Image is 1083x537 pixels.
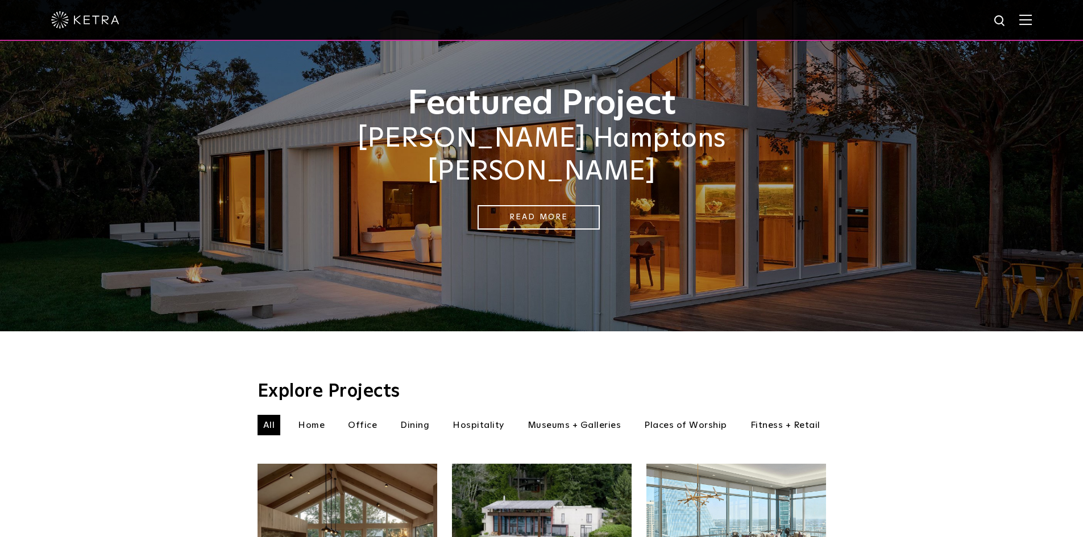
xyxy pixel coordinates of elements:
li: Hospitality [447,415,510,435]
li: Dining [395,415,435,435]
h1: Featured Project [258,85,826,123]
h3: Explore Projects [258,382,826,401]
img: search icon [993,14,1007,28]
li: All [258,415,281,435]
li: Home [292,415,330,435]
a: Read More [478,205,600,230]
li: Fitness + Retail [745,415,826,435]
li: Places of Worship [638,415,733,435]
h2: [PERSON_NAME] Hamptons [PERSON_NAME] [258,123,826,188]
img: Hamburger%20Nav.svg [1019,14,1032,25]
li: Museums + Galleries [522,415,627,435]
img: ketra-logo-2019-white [51,11,119,28]
li: Office [342,415,383,435]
